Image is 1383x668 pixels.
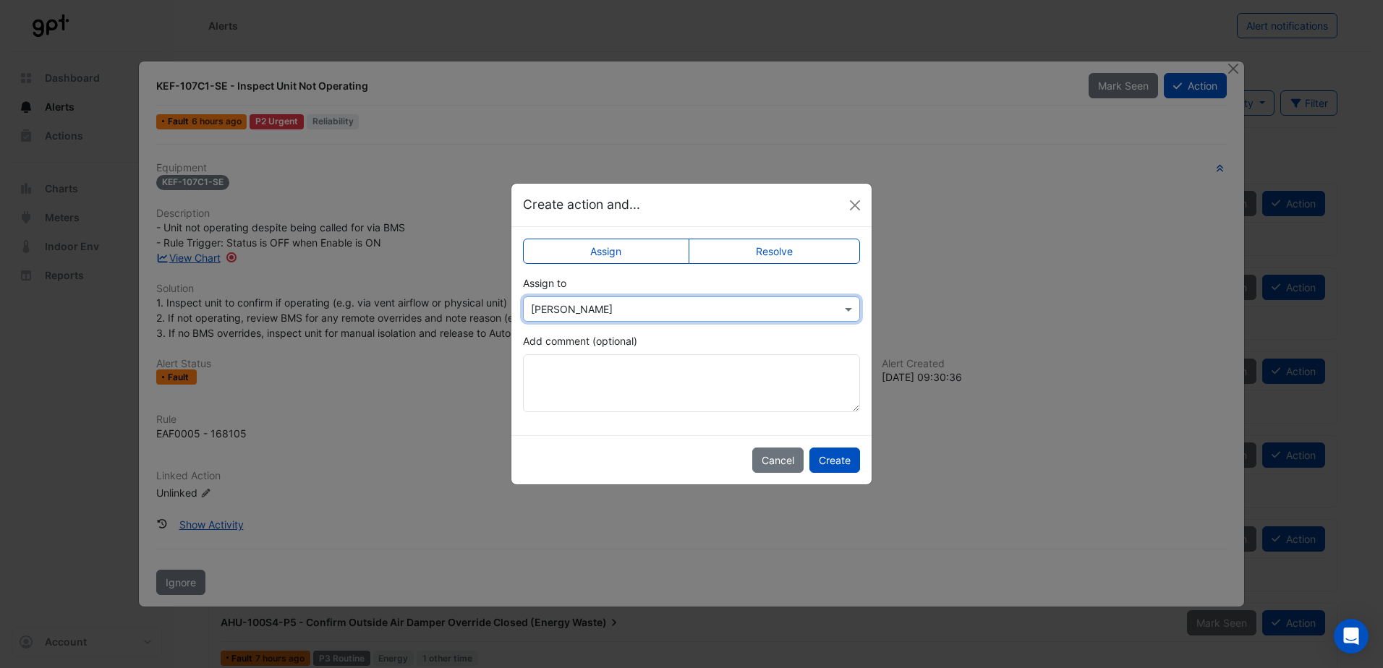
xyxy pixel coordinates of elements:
[523,333,637,348] label: Add comment (optional)
[1334,619,1369,654] div: Open Intercom Messenger
[689,239,861,264] label: Resolve
[752,448,804,473] button: Cancel
[523,239,689,264] label: Assign
[523,195,640,214] h5: Create action and...
[809,448,860,473] button: Create
[844,194,866,216] button: Close
[523,275,566,291] label: Assign to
